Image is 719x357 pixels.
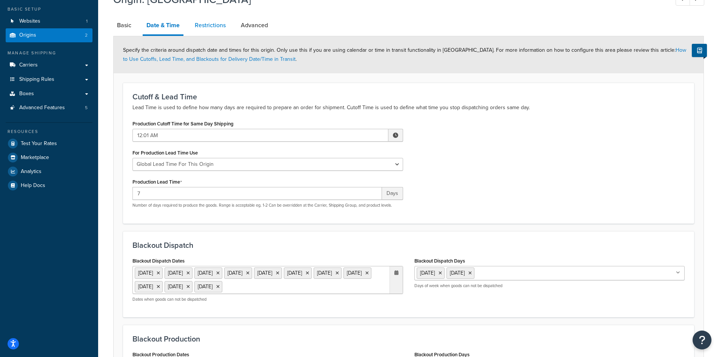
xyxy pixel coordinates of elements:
span: Origins [19,32,36,39]
a: Advanced [237,16,272,34]
li: Websites [6,14,92,28]
span: [DATE] [450,269,465,277]
li: [DATE] [224,267,252,279]
li: [DATE] [254,267,282,279]
li: [DATE] [284,267,312,279]
h3: Blackout Production [132,335,685,343]
a: Marketplace [6,151,92,164]
span: Carriers [19,62,38,68]
span: Analytics [21,168,42,175]
p: Days of week when goods can not be dispatched [414,283,685,289]
a: Origins2 [6,28,92,42]
button: Open Resource Center [693,331,711,349]
a: Test Your Rates [6,137,92,150]
a: Carriers [6,58,92,72]
span: Websites [19,18,40,25]
span: Days [382,187,403,200]
label: Blackout Dispatch Days [414,258,465,264]
li: [DATE] [165,267,192,279]
span: Advanced Features [19,105,65,111]
span: Specify the criteria around dispatch date and times for this origin. Only use this if you are usi... [123,46,686,63]
a: Help Docs [6,179,92,192]
h3: Cutoff & Lead Time [132,93,685,101]
div: Resources [6,128,92,135]
label: Production Cutoff Time for Same Day Shipping [132,121,234,127]
a: Websites1 [6,14,92,28]
span: Help Docs [21,182,45,189]
span: [DATE] [420,269,435,277]
span: 5 [85,105,88,111]
a: Basic [113,16,135,34]
p: Number of days required to produce the goods. Range is acceptable eg. 1-2 Can be overridden at th... [132,202,403,208]
li: [DATE] [194,267,222,279]
span: Test Your Rates [21,141,57,147]
a: Shipping Rules [6,73,92,87]
li: [DATE] [314,267,342,279]
li: [DATE] [165,281,192,292]
p: Lead Time is used to define how many days are required to prepare an order for shipment. Cutoff T... [132,103,685,112]
span: Marketplace [21,155,49,161]
li: [DATE] [194,281,222,292]
li: [DATE] [135,281,163,292]
div: Basic Setup [6,6,92,12]
a: Analytics [6,165,92,178]
h3: Blackout Dispatch [132,241,685,249]
span: Shipping Rules [19,76,54,83]
li: Advanced Features [6,101,92,115]
a: Restrictions [191,16,229,34]
li: [DATE] [135,267,163,279]
li: Origins [6,28,92,42]
button: Show Help Docs [692,44,707,57]
div: Manage Shipping [6,50,92,56]
a: Date & Time [143,16,183,36]
label: Production Lead Time [132,179,182,185]
span: 2 [85,32,88,39]
span: Boxes [19,91,34,97]
p: Dates when goods can not be dispatched [132,297,403,302]
li: [DATE] [343,267,371,279]
span: 1 [86,18,88,25]
label: Blackout Dispatch Dates [132,258,185,264]
a: Advanced Features5 [6,101,92,115]
a: Boxes [6,87,92,101]
label: For Production Lead Time Use [132,150,198,156]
